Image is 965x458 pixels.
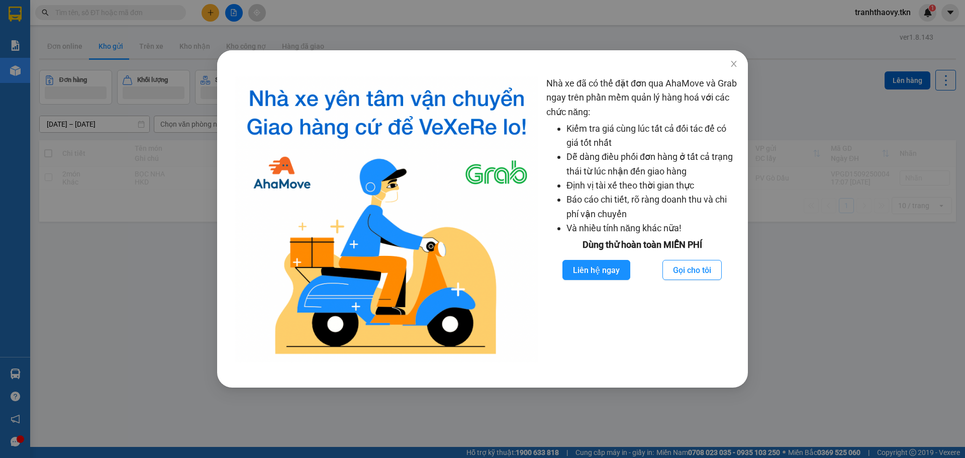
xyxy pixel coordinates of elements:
li: Định vị tài xế theo thời gian thực [566,178,738,193]
li: Kiểm tra giá cùng lúc tất cả đối tác để có giá tốt nhất [566,122,738,150]
li: Dễ dàng điều phối đơn hàng ở tất cả trạng thái từ lúc nhận đến giao hàng [566,150,738,178]
button: Close [720,50,748,78]
button: Gọi cho tôi [662,260,722,280]
div: Dùng thử hoàn toàn MIỄN PHÍ [546,238,738,252]
li: Và nhiều tính năng khác nữa! [566,221,738,235]
div: Nhà xe đã có thể đặt đơn qua AhaMove và Grab ngay trên phần mềm quản lý hàng hoá với các chức năng: [546,76,738,362]
span: Gọi cho tôi [673,264,711,277]
span: Liên hệ ngay [573,264,620,277]
button: Liên hệ ngay [562,260,630,280]
img: logo [235,76,538,362]
li: Báo cáo chi tiết, rõ ràng doanh thu và chi phí vận chuyển [566,193,738,221]
span: close [730,60,738,68]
